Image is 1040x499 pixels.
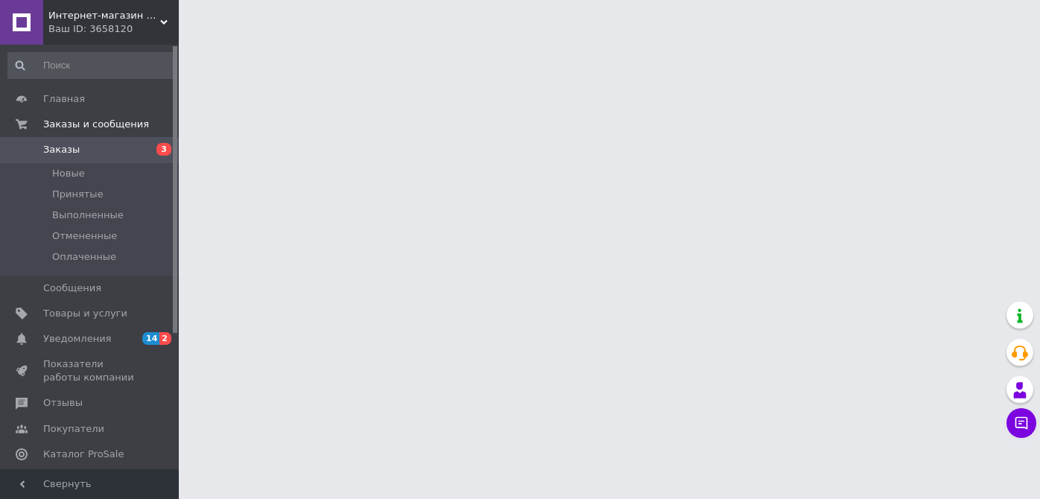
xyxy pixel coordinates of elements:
span: Оплаченные [52,250,116,264]
span: Отмененные [52,229,117,243]
span: Показатели работы компании [43,357,138,384]
span: Отзывы [43,396,83,410]
button: Чат с покупателем [1006,408,1036,438]
span: Покупатели [43,422,104,436]
span: Уведомления [43,332,111,346]
span: Заказы [43,143,80,156]
span: Сообщения [43,282,101,295]
span: Главная [43,92,85,106]
span: 3 [156,143,171,156]
span: Новые [52,167,85,180]
span: 2 [159,332,171,345]
span: Товары и услуги [43,307,127,320]
span: Выполненные [52,209,124,222]
input: Поиск [7,52,176,79]
span: Интернет-магазин Mebli-AS [48,9,160,22]
div: Ваш ID: 3658120 [48,22,179,36]
span: Заказы и сообщения [43,118,149,131]
span: 14 [142,332,159,345]
span: Каталог ProSale [43,448,124,461]
span: Принятые [52,188,104,201]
